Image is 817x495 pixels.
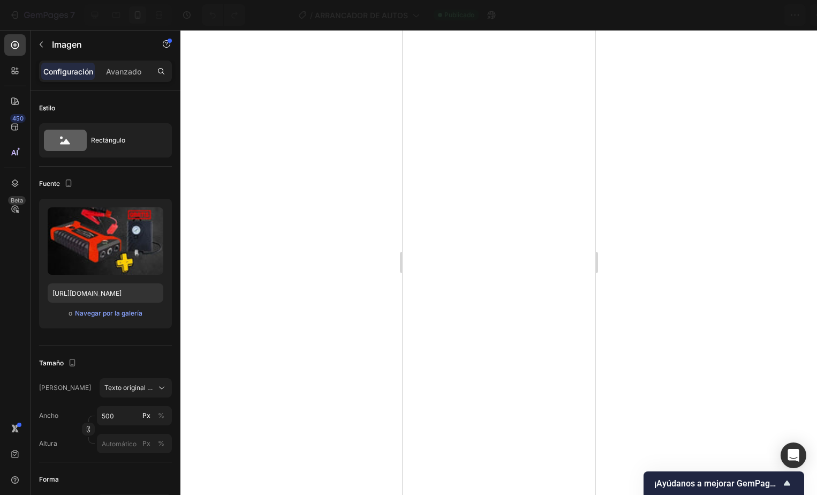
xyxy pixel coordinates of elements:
[781,442,806,468] div: Abra Intercom Messenger
[703,4,739,26] button: Salvar
[142,411,150,421] font: Px
[142,439,150,448] font: Px
[10,114,26,123] div: 450
[97,434,172,453] input: Px%
[74,308,143,319] button: Navegar por la galería
[592,4,699,26] button: 1 producto asignado
[106,66,141,77] p: Avanzado
[100,378,172,397] button: Texto original en
[39,179,60,189] font: Fuente
[155,437,168,450] button: Px
[8,196,26,205] div: Beta
[710,11,732,20] span: Salvar
[52,38,143,51] p: Image
[91,128,156,153] div: Rectángulo
[140,437,153,450] button: %
[4,4,80,26] button: 7
[39,103,55,113] font: Estilo
[69,307,72,320] span: o
[158,411,164,421] div: %
[155,409,168,422] button: Px
[104,383,154,393] span: Texto original en
[48,207,163,275] img: vista previa de la imagen
[403,30,595,495] iframe: Design area
[202,4,245,26] div: Deshacer/Rehacer
[97,406,172,425] input: Px%
[654,477,793,490] button: Mostrar encuesta - ¡Ayúdanos a mejorar las GemPages!
[743,4,791,26] button: Publicar
[315,10,408,21] span: ARRANCADOR DE AUTOS
[48,283,163,303] input: https://example.com/image.jpg
[39,383,91,393] label: [PERSON_NAME]
[39,411,58,421] label: Ancho
[75,309,142,318] font: Navegar por la galería
[444,10,474,20] span: Publicado
[39,475,59,484] font: Forma
[43,66,93,77] p: Configuración
[39,358,64,368] font: Tamaño
[158,439,164,448] div: %
[39,439,57,448] label: Altura
[70,9,75,21] p: 7
[140,409,153,422] button: %
[310,10,313,21] span: /
[601,10,675,21] span: 1 producto asignado
[654,478,781,489] span: ¡Ayúdanos a mejorar GemPages!
[752,10,782,21] font: Publicar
